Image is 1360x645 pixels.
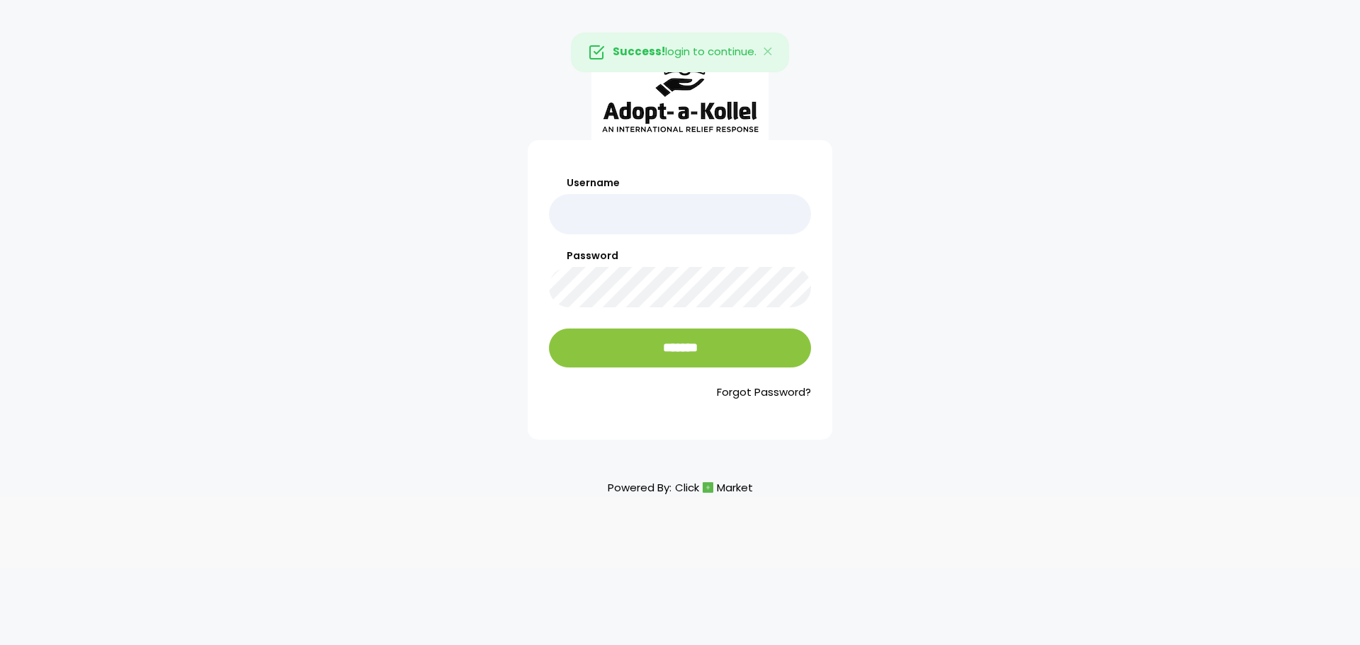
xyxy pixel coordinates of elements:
a: Forgot Password? [549,384,811,401]
a: ClickMarket [675,478,753,497]
label: Username [549,176,811,190]
strong: Success! [613,44,665,59]
div: login to continue. [571,33,789,72]
img: aak_logo_sm.jpeg [591,38,769,140]
button: Close [748,33,789,72]
label: Password [549,249,811,263]
img: cm_icon.png [703,482,713,493]
p: Powered By: [608,478,753,497]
